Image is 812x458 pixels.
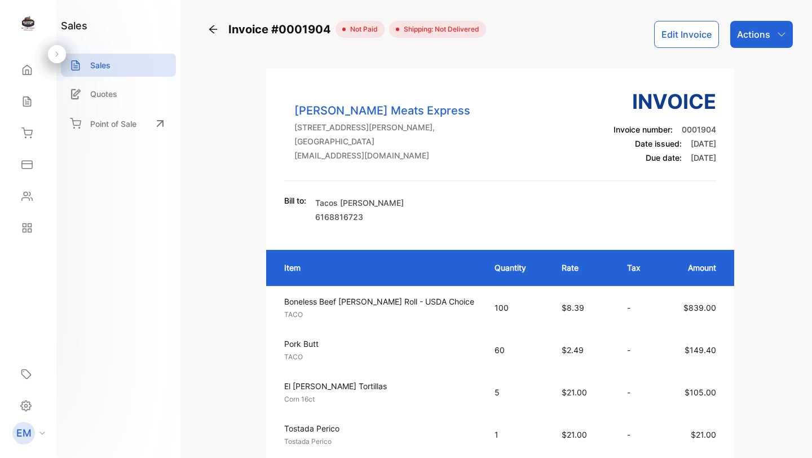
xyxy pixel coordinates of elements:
[627,344,649,356] p: -
[315,211,404,223] p: 6168816723
[284,338,474,350] p: Pork Butt
[562,430,587,439] span: $21.00
[691,139,716,148] span: [DATE]
[495,429,539,441] p: 1
[61,18,87,33] h1: sales
[284,296,474,307] p: Boneless Beef [PERSON_NAME] Roll - USDA Choice
[685,345,716,355] span: $149.40
[284,422,474,434] p: Tostada Perico
[614,125,673,134] span: Invoice number:
[16,426,32,441] p: EM
[614,86,716,117] h3: Invoice
[672,262,716,274] p: Amount
[495,302,539,314] p: 100
[654,21,719,48] button: Edit Invoice
[495,262,539,274] p: Quantity
[20,15,37,32] img: logo
[294,149,470,161] p: [EMAIL_ADDRESS][DOMAIN_NAME]
[495,344,539,356] p: 60
[730,21,793,48] button: Actions
[562,262,604,274] p: Rate
[284,262,472,274] p: Item
[228,21,336,38] span: Invoice #0001904
[737,28,770,41] p: Actions
[90,59,111,71] p: Sales
[562,345,584,355] span: $2.49
[284,310,474,320] p: TACO
[294,121,470,133] p: [STREET_ADDRESS][PERSON_NAME],
[635,139,682,148] span: Date issued:
[399,24,479,34] span: Shipping: Not Delivered
[61,111,176,136] a: Point of Sale
[284,380,474,392] p: El [PERSON_NAME] Tortillas
[562,303,584,312] span: $8.39
[495,386,539,398] p: 5
[90,88,117,100] p: Quotes
[90,118,136,130] p: Point of Sale
[294,135,470,147] p: [GEOGRAPHIC_DATA]
[627,262,649,274] p: Tax
[562,387,587,397] span: $21.00
[691,153,716,162] span: [DATE]
[61,82,176,105] a: Quotes
[646,153,682,162] span: Due date:
[294,102,470,119] p: [PERSON_NAME] Meats Express
[284,437,474,447] p: Tostada Perico
[683,303,716,312] span: $839.00
[284,195,306,206] p: Bill to:
[284,394,474,404] p: Corn 16ct
[346,24,378,34] span: not paid
[685,387,716,397] span: $105.00
[682,125,716,134] span: 0001904
[284,352,474,362] p: TACO
[61,54,176,77] a: Sales
[691,430,716,439] span: $21.00
[627,429,649,441] p: -
[627,302,649,314] p: -
[627,386,649,398] p: -
[315,197,404,209] p: Tacos [PERSON_NAME]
